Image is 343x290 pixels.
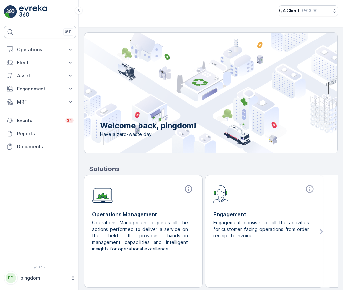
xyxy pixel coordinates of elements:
button: PPpingdom [4,271,76,285]
p: Asset [17,72,63,79]
button: Operations [4,43,76,56]
p: ( +03:00 ) [302,8,319,13]
div: PP [6,273,16,283]
p: Fleet [17,59,63,66]
p: ⌘B [65,29,72,35]
img: module-icon [92,185,113,203]
a: Documents [4,140,76,153]
img: logo [4,5,17,18]
a: Events34 [4,114,76,127]
img: logo_light-DOdMpM7g.png [19,5,47,18]
img: city illustration [55,33,337,153]
p: pingdom [20,275,67,281]
span: v 1.50.4 [4,266,76,270]
p: Engagement [17,86,63,92]
p: 34 [67,118,72,123]
img: module-icon [213,185,229,203]
p: Welcome back, pingdom! [100,121,196,131]
span: Have a zero-waste day [100,131,196,137]
p: QA Client [279,8,300,14]
p: Engagement [213,210,316,218]
p: Operations Management digitises all the actions performed to deliver a service on the field. It p... [92,219,189,252]
p: Documents [17,143,73,150]
p: Solutions [89,164,338,174]
a: Reports [4,127,76,140]
button: Engagement [4,82,76,95]
p: Operations [17,46,63,53]
p: MRF [17,99,63,105]
p: Events [17,117,61,124]
p: Reports [17,130,73,137]
p: Engagement consists of all the activities for customer facing operations from order receipt to in... [213,219,310,239]
p: Operations Management [92,210,194,218]
button: MRF [4,95,76,108]
button: Asset [4,69,76,82]
button: QA Client(+03:00) [279,5,338,16]
button: Fleet [4,56,76,69]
